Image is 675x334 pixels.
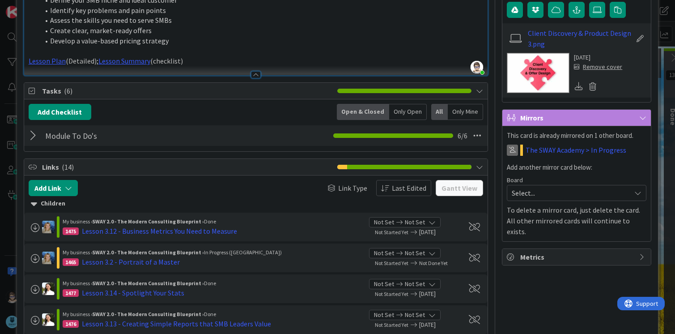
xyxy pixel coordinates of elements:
p: To delete a mirror card, just delete the card. All other mirrored cards will continue to exists. [507,205,646,237]
span: My business › [63,249,92,256]
p: Add another mirror card below: [507,163,646,173]
span: Board [507,177,523,183]
div: 1475 [63,227,79,235]
a: The SWAY Academy > In Progress [526,145,626,155]
span: ( 6 ) [64,86,72,95]
span: Last Edited [392,183,426,193]
div: Children [31,199,481,209]
span: [DATE] [419,227,458,237]
span: Done [204,311,216,317]
li: Assess the skills you need to serve SMBs [39,15,484,26]
div: Lesson 3.2 - Portrait of a Master [82,257,180,267]
a: Lesson Plan [29,56,66,65]
span: Support [19,1,41,12]
span: Not Started Yet [375,229,408,236]
span: Not Set [405,279,425,289]
li: Create clear, market-ready offers [39,26,484,36]
img: MA [42,252,55,264]
div: 1477 [63,289,79,297]
b: SWAY 2.0 - The Modern Consulting Blueprint › [92,249,204,256]
a: Client Discovery & Product Design 3.png [528,28,632,49]
div: 1465 [63,258,79,266]
span: [DATE] [419,320,458,330]
span: Tasks [42,86,333,96]
b: SWAY 2.0 - The Modern Consulting Blueprint › [92,311,204,317]
div: 1476 [63,320,79,328]
span: Done [204,218,216,225]
span: Select... [512,187,626,199]
img: AK [42,313,55,326]
div: [DATE] [574,53,622,62]
p: This card is already mirrored on 1 other board. [507,131,646,141]
div: Lesson 3.14 - Spotlight Your Stats [82,287,184,298]
button: Last Edited [376,180,431,196]
span: Not Started Yet [375,321,408,328]
img: MA [42,221,55,233]
button: Add Link [29,180,78,196]
span: My business › [63,218,92,225]
input: Add Checklist... [42,128,240,144]
b: SWAY 2.0 - The Modern Consulting Blueprint › [92,218,204,225]
a: Lesson Summary [98,56,150,65]
span: Not Set [374,248,394,258]
div: Remove cover [574,62,622,72]
li: Identify key problems and pain points [39,5,484,16]
div: Open & Closed [337,104,389,120]
span: Not Started Yet [375,260,408,266]
span: Not Set [405,218,425,227]
button: Gantt View [436,180,483,196]
span: [DATE] [419,289,458,299]
img: AK [42,283,55,295]
span: Metrics [520,252,635,262]
span: Not Set [374,218,394,227]
span: Not Set [374,279,394,289]
span: ( 14 ) [62,163,74,171]
span: Link Type [338,183,367,193]
div: Only Open [389,104,427,120]
span: 6 / 6 [458,130,467,141]
div: Lesson 3.12 - Business Metrics You Need to Measure [82,226,237,236]
div: Lesson 3.13 - Creating Simple Reports that SMB Leaders Value [82,318,271,329]
li: Develop a value-based pricing strategy [39,36,484,46]
span: Done [204,280,216,287]
span: In Progress ([GEOGRAPHIC_DATA]) [204,249,282,256]
span: Not Set [374,310,394,320]
button: Add Checklist [29,104,91,120]
span: Not Set [405,310,425,320]
div: Only Mine [448,104,483,120]
span: Mirrors [520,112,635,123]
b: SWAY 2.0 - The Modern Consulting Blueprint › [92,280,204,287]
div: Download [574,81,584,92]
span: My business › [63,280,92,287]
img: GSQywPghEhdbY4OwXOWrjRcy4shk9sHH.png [471,61,483,73]
span: Not Set [405,248,425,258]
span: Not Done Yet [419,260,448,266]
div: All [431,104,448,120]
p: (Detailed); (checklist) [29,56,484,66]
span: Links [42,162,333,172]
span: Not Started Yet [375,291,408,297]
span: My business › [63,311,92,317]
